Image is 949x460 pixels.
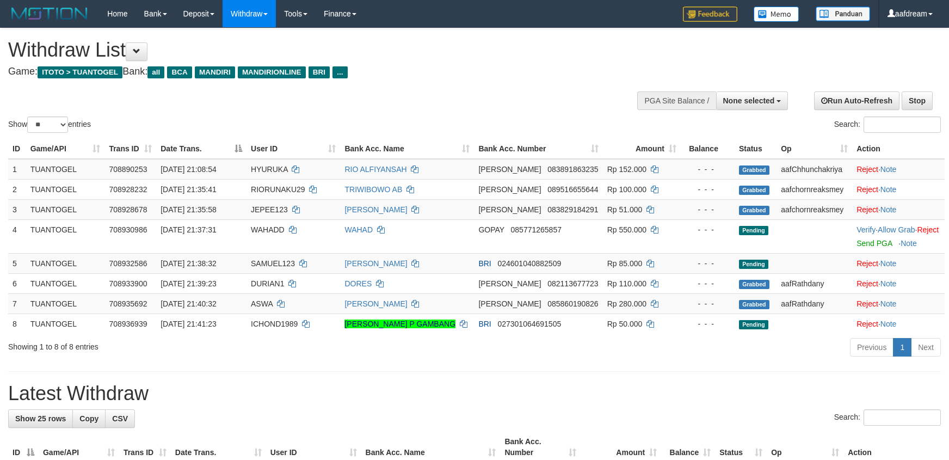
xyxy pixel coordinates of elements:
[26,139,105,159] th: Game/API: activate to sort column ascending
[856,299,878,308] a: Reject
[864,409,941,426] input: Search:
[739,165,769,175] span: Grabbed
[109,185,147,194] span: 708928232
[547,185,598,194] span: Copy 089516655644 to clipboard
[112,414,128,423] span: CSV
[878,225,915,234] a: Allow Grab
[147,66,164,78] span: all
[478,165,541,174] span: [PERSON_NAME]
[547,165,598,174] span: Copy 083891863235 to clipboard
[856,165,878,174] a: Reject
[8,5,91,22] img: MOTION_logo.png
[878,225,917,234] span: ·
[880,320,897,328] a: Note
[332,66,347,78] span: ...
[478,185,541,194] span: [PERSON_NAME]
[685,164,730,175] div: - - -
[856,225,876,234] a: Verify
[917,225,939,234] a: Reject
[167,66,192,78] span: BCA
[685,204,730,215] div: - - -
[834,409,941,426] label: Search:
[607,185,646,194] span: Rp 100.000
[344,299,407,308] a: [PERSON_NAME]
[105,409,135,428] a: CSV
[251,205,288,214] span: JEPEE123
[902,91,933,110] a: Stop
[852,314,945,334] td: ·
[834,116,941,133] label: Search:
[716,91,788,110] button: None selected
[247,139,340,159] th: User ID: activate to sort column ascending
[852,253,945,273] td: ·
[478,205,541,214] span: [PERSON_NAME]
[739,280,769,289] span: Grabbed
[251,259,295,268] span: SAMUEL123
[637,91,716,110] div: PGA Site Balance /
[109,225,147,234] span: 708930986
[739,260,768,269] span: Pending
[856,320,878,328] a: Reject
[893,338,911,357] a: 1
[850,338,893,357] a: Previous
[26,314,105,334] td: TUANTOGEL
[109,205,147,214] span: 708928678
[478,259,491,268] span: BRI
[685,258,730,269] div: - - -
[607,320,643,328] span: Rp 50.000
[607,205,643,214] span: Rp 51.000
[238,66,306,78] span: MANDIRIONLINE
[8,159,26,180] td: 1
[161,259,216,268] span: [DATE] 21:38:32
[161,225,216,234] span: [DATE] 21:37:31
[161,205,216,214] span: [DATE] 21:35:58
[344,279,372,288] a: DORES
[852,199,945,219] td: ·
[852,159,945,180] td: ·
[607,259,643,268] span: Rp 85.000
[8,179,26,199] td: 2
[880,185,897,194] a: Note
[777,199,852,219] td: aafchornreaksmey
[26,253,105,273] td: TUANTOGEL
[109,299,147,308] span: 708935692
[777,179,852,199] td: aafchornreaksmey
[72,409,106,428] a: Copy
[497,320,561,328] span: Copy 027301064691505 to clipboard
[911,338,941,357] a: Next
[161,299,216,308] span: [DATE] 21:40:32
[38,66,122,78] span: ITOTO > TUANTOGEL
[723,96,775,105] span: None selected
[685,318,730,329] div: - - -
[880,299,897,308] a: Note
[607,299,646,308] span: Rp 280.000
[547,299,598,308] span: Copy 085860190826 to clipboard
[156,139,247,159] th: Date Trans.: activate to sort column descending
[309,66,330,78] span: BRI
[109,259,147,268] span: 708932586
[777,139,852,159] th: Op: activate to sort column ascending
[161,185,216,194] span: [DATE] 21:35:41
[852,179,945,199] td: ·
[901,239,917,248] a: Note
[739,320,768,329] span: Pending
[8,199,26,219] td: 3
[26,179,105,199] td: TUANTOGEL
[251,320,298,328] span: ICHOND1989
[739,206,769,215] span: Grabbed
[880,259,897,268] a: Note
[683,7,737,22] img: Feedback.jpg
[880,279,897,288] a: Note
[739,186,769,195] span: Grabbed
[8,116,91,133] label: Show entries
[777,273,852,293] td: aafRathdany
[195,66,235,78] span: MANDIRI
[8,409,73,428] a: Show 25 rows
[814,91,899,110] a: Run Auto-Refresh
[685,224,730,235] div: - - -
[478,279,541,288] span: [PERSON_NAME]
[497,259,561,268] span: Copy 024601040882509 to clipboard
[26,293,105,314] td: TUANTOGEL
[852,139,945,159] th: Action
[739,300,769,309] span: Grabbed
